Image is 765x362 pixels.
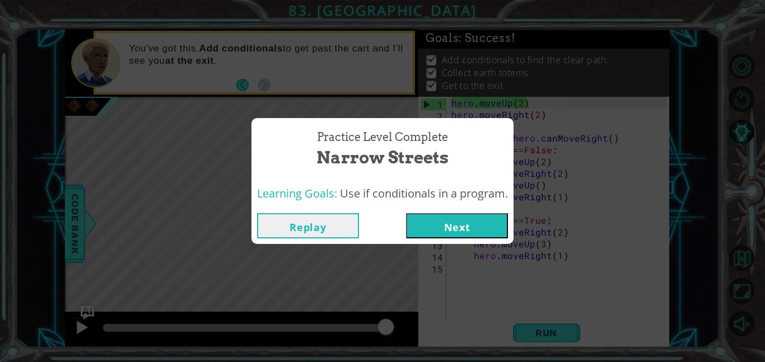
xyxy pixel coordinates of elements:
[317,129,448,145] span: Practice Level Complete
[340,186,508,201] span: Use if conditionals in a program.
[406,213,508,238] button: Next
[316,145,449,170] span: Narrow Streets
[257,186,337,201] span: Learning Goals:
[257,213,359,238] button: Replay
